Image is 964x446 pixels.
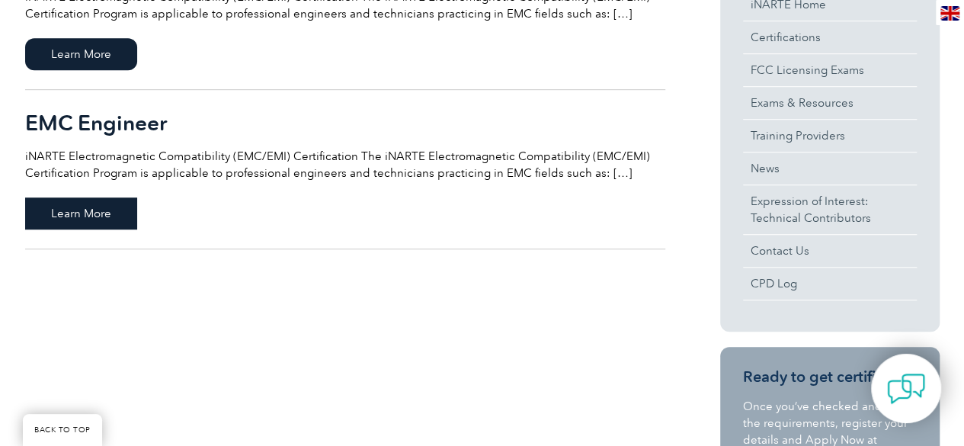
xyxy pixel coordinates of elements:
a: Expression of Interest:Technical Contributors [743,185,917,234]
img: contact-chat.png [887,370,925,408]
h2: EMC Engineer [25,111,665,135]
img: en [940,6,959,21]
a: FCC Licensing Exams [743,54,917,86]
a: Certifications [743,21,917,53]
span: Learn More [25,38,137,70]
a: EMC Engineer iNARTE Electromagnetic Compatibility (EMC/EMI) Certification The iNARTE Electromagne... [25,90,665,249]
h3: Ready to get certified? [743,367,917,387]
span: Learn More [25,197,137,229]
a: Contact Us [743,235,917,267]
a: Exams & Resources [743,87,917,119]
a: News [743,152,917,184]
a: BACK TO TOP [23,414,102,446]
a: Training Providers [743,120,917,152]
p: iNARTE Electromagnetic Compatibility (EMC/EMI) Certification The iNARTE Electromagnetic Compatibi... [25,148,665,181]
a: CPD Log [743,268,917,300]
